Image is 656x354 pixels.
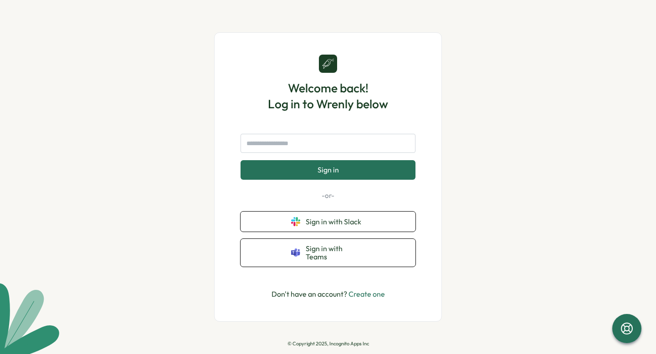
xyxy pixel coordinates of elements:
button: Sign in with Slack [241,212,415,232]
a: Create one [348,289,385,298]
span: Sign in with Teams [306,244,365,261]
span: Sign in with Slack [306,217,365,226]
h1: Welcome back! Log in to Wrenly below [268,80,388,112]
span: Sign in [318,166,339,174]
p: Don't have an account? [272,288,385,300]
p: -or- [241,191,415,201]
button: Sign in with Teams [241,239,415,267]
button: Sign in [241,160,415,179]
p: © Copyright 2025, Incognito Apps Inc [287,341,369,347]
